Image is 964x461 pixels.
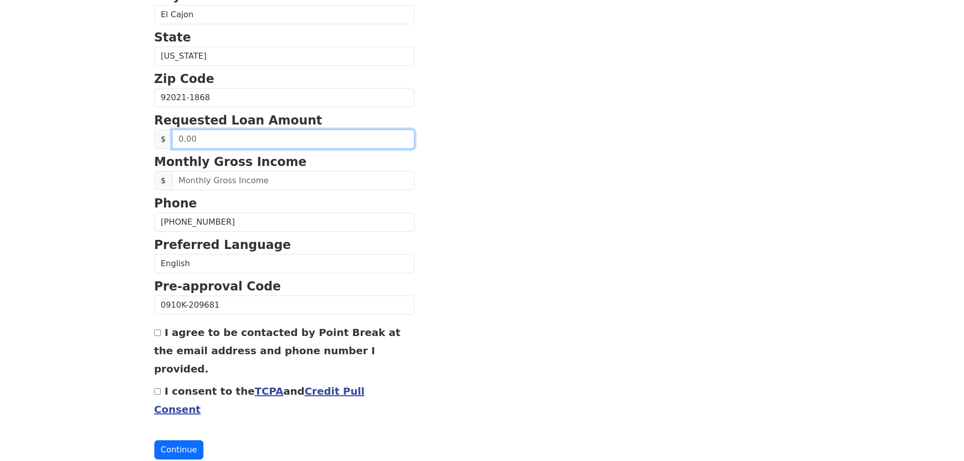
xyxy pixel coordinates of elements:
[154,196,197,211] strong: Phone
[172,130,414,149] input: 0.00
[154,113,322,128] strong: Requested Loan Amount
[154,171,173,190] span: $
[154,238,291,252] strong: Preferred Language
[154,385,365,415] label: I consent to the and
[154,72,215,86] strong: Zip Code
[154,326,401,375] label: I agree to be contacted by Point Break at the email address and phone number I provided.
[154,279,281,294] strong: Pre-approval Code
[154,213,414,232] input: Phone
[172,171,414,190] input: Monthly Gross Income
[154,30,191,45] strong: State
[154,88,414,107] input: Zip Code
[154,153,414,171] p: Monthly Gross Income
[255,385,283,397] a: TCPA
[154,130,173,149] span: $
[154,296,414,315] input: Pre-approval Code
[154,440,204,459] button: Continue
[154,5,414,24] input: City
